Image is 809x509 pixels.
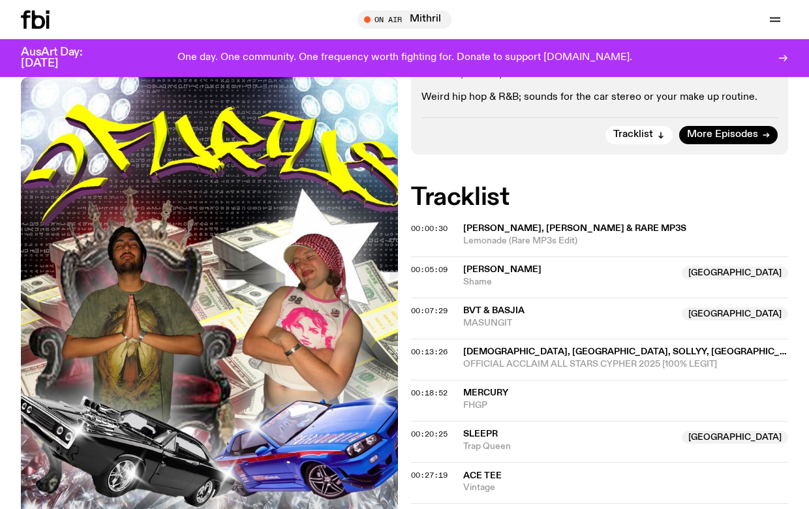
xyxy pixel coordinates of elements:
button: 00:18:52 [411,390,448,397]
button: 00:07:29 [411,307,448,315]
button: 00:20:25 [411,431,448,438]
span: [PERSON_NAME], [PERSON_NAME] & Rare MP3s [463,224,686,233]
span: 00:07:29 [411,305,448,316]
span: Vintage [463,482,788,494]
a: More Episodes [679,126,778,144]
span: Mercury [463,388,508,397]
span: [GEOGRAPHIC_DATA] [682,431,788,444]
span: 00:05:09 [411,264,448,275]
span: Trap Queen [463,440,674,453]
span: 00:13:26 [411,347,448,357]
span: 00:20:25 [411,429,448,439]
span: BVT & Basjia [463,306,525,315]
span: 00:18:52 [411,388,448,398]
h3: AusArt Day: [DATE] [21,47,104,69]
button: 00:05:09 [411,266,448,273]
span: Lemonade (Rare MP3s Edit) [463,235,788,247]
span: MASUNGIT [463,317,674,330]
button: 00:00:30 [411,225,448,232]
span: OFFICIAL ACCLAIM ALL STARS CYPHER 2025 [100% LEGIT] [463,358,788,371]
p: Weird hip hop & R&B; sounds for the car stereo or your make up routine. [421,91,778,104]
span: 00:00:30 [411,223,448,234]
span: [GEOGRAPHIC_DATA] [682,266,788,279]
span: Ace Tee [463,471,502,480]
button: Tracklist [605,126,673,144]
span: [PERSON_NAME] [463,265,542,274]
span: More Episodes [687,130,758,140]
h2: Tracklist [411,186,788,209]
button: 00:27:19 [411,472,448,479]
span: Tracklist [613,130,653,140]
span: Shame [463,276,674,288]
span: [GEOGRAPHIC_DATA] [682,307,788,320]
button: 00:13:26 [411,348,448,356]
p: One day. One community. One frequency worth fighting for. Donate to support [DOMAIN_NAME]. [177,52,632,64]
span: [DEMOGRAPHIC_DATA], [GEOGRAPHIC_DATA], SOLLYY, [GEOGRAPHIC_DATA] [463,347,807,356]
button: On AirMithril [358,10,451,29]
span: 00:27:19 [411,470,448,480]
span: SLEEPR [463,429,498,439]
span: FHGP [463,399,788,412]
